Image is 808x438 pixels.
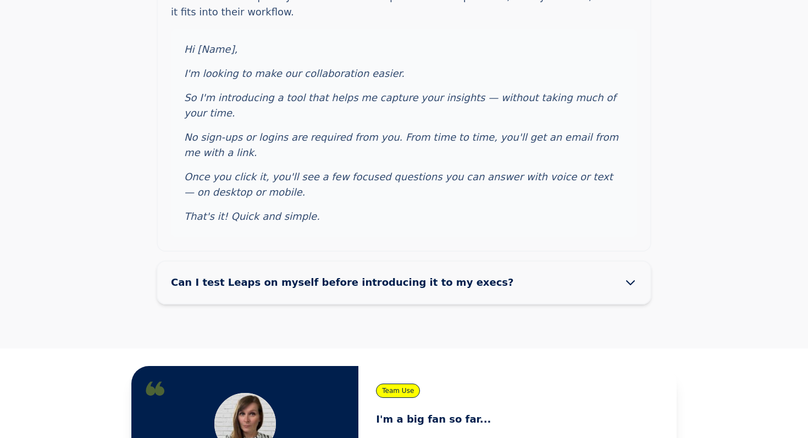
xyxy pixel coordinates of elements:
button: Can I test Leaps on myself before introducing it to my execs? [158,262,650,303]
p: No sign-ups or logins are required from you. From time to time, you'll get an email from me with ... [184,130,624,160]
p: I'm a big fan so far... [376,411,659,427]
span: Team Use [376,384,420,398]
p: I'm looking to make our collaboration easier. [184,66,624,81]
p: Hi [Name], [184,42,624,57]
span: Can I test Leaps on myself before introducing it to my execs? [171,275,531,290]
p: That's it! Quick and simple. [184,209,624,224]
p: So I'm introducing a tool that helps me capture your insights — without taking much of your time. [184,90,624,121]
p: Once you click it, you'll see a few focused questions you can answer with voice or text — on desk... [184,169,624,200]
